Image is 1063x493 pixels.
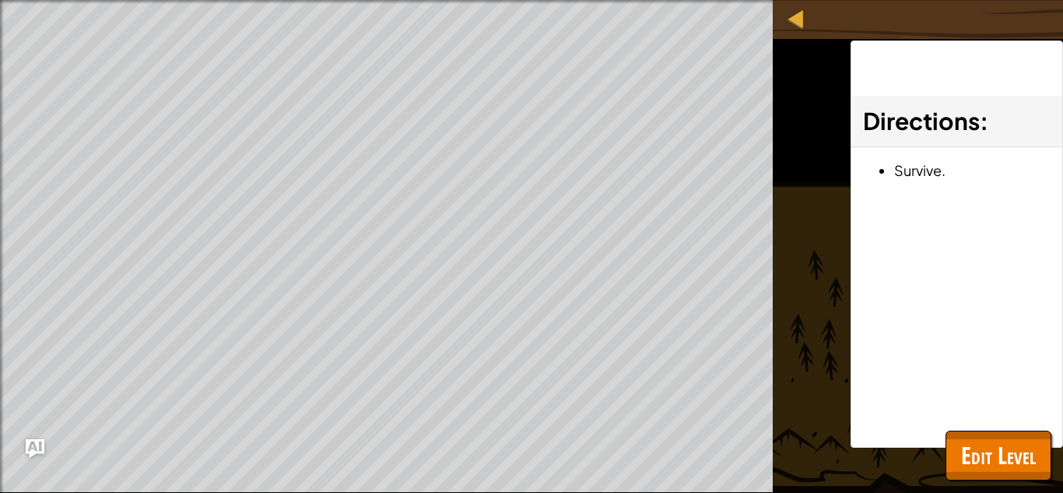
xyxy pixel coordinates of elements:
[863,104,1051,139] h3: :
[863,106,980,136] span: Directions
[894,159,1051,181] li: Survive.
[945,431,1051,481] button: Edit Level
[961,439,1036,471] span: Edit Level
[26,439,44,458] button: Ask AI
